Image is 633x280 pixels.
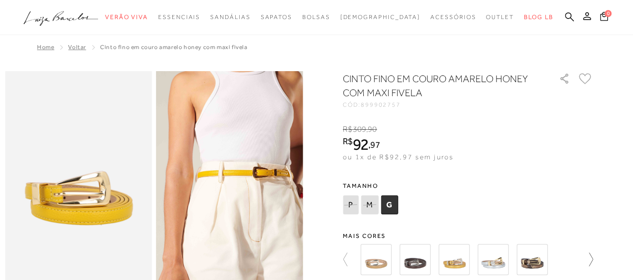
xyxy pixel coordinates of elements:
span: 0 [604,10,611,17]
span: Sandálias [210,14,250,21]
span: Sapatos [260,14,292,21]
span: 90 [368,125,377,134]
i: R$ [343,137,353,146]
i: , [368,140,380,149]
a: categoryNavScreenReaderText [430,8,476,27]
span: M [361,195,378,214]
h1: CINTO FINO EM COURO AMARELO HONEY COM MAXI FIVELA [343,72,530,100]
span: ou 1x de R$92,97 sem juros [343,153,453,161]
span: BLOG LB [524,14,553,21]
span: Essenciais [158,14,200,21]
a: categoryNavScreenReaderText [260,8,292,27]
span: 309 [352,125,366,134]
span: 92 [353,135,368,153]
a: categoryNavScreenReaderText [105,8,148,27]
button: 0 [597,11,611,25]
a: categoryNavScreenReaderText [158,8,200,27]
span: Acessórios [430,14,476,21]
span: P [343,195,358,214]
span: Mais cores [343,233,593,239]
span: Verão Viva [105,14,148,21]
img: CINTO FINO EM COURO METALIZADO PRATA COM MAXI FIVELA [477,244,508,275]
span: Outlet [486,14,514,21]
a: noSubCategoriesText [340,8,420,27]
span: [DEMOGRAPHIC_DATA] [340,14,420,21]
a: categoryNavScreenReaderText [486,8,514,27]
div: CÓD: [343,102,543,108]
img: CINTO FINO EM COURO BEGE ARGILA COM MAXI FIVELA [360,244,391,275]
i: , [366,125,377,134]
a: Home [37,44,54,51]
img: CINTO FINO EM COURO PHYTON COM MAXI FIVELA [516,244,547,275]
span: CINTO FINO EM COURO AMARELO HONEY COM MAXI FIVELA [100,44,247,51]
span: 97 [370,139,380,150]
span: Bolsas [302,14,330,21]
a: BLOG LB [524,8,553,27]
span: G [381,195,398,214]
span: Tamanho [343,178,400,193]
a: categoryNavScreenReaderText [210,8,250,27]
a: categoryNavScreenReaderText [302,8,330,27]
img: CINTO FINO EM COURO CAFÉ COM MAXI FIVELA [399,244,430,275]
i: R$ [343,125,352,134]
img: CINTO FINO EM COURO METALIZADO DOURADO COM MAXI FIVELA [438,244,469,275]
a: Voltar [68,44,86,51]
span: 899902757 [361,101,401,108]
